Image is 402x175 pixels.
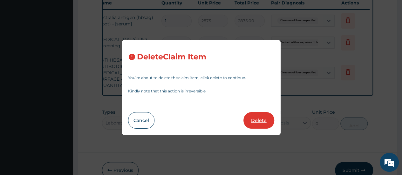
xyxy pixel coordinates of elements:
div: Minimize live chat window [104,3,119,18]
button: Cancel [128,112,154,129]
p: Kindly note that this action is irreversible [128,89,274,93]
h3: Delete Claim Item [137,53,206,61]
textarea: Type your message and hit 'Enter' [3,111,121,134]
div: Chat with us now [33,36,107,44]
p: You’re about to delete this claim item , click delete to continue. [128,76,274,80]
button: Delete [243,112,274,129]
img: d_794563401_company_1708531726252_794563401 [12,32,26,48]
span: We're online! [37,49,88,113]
